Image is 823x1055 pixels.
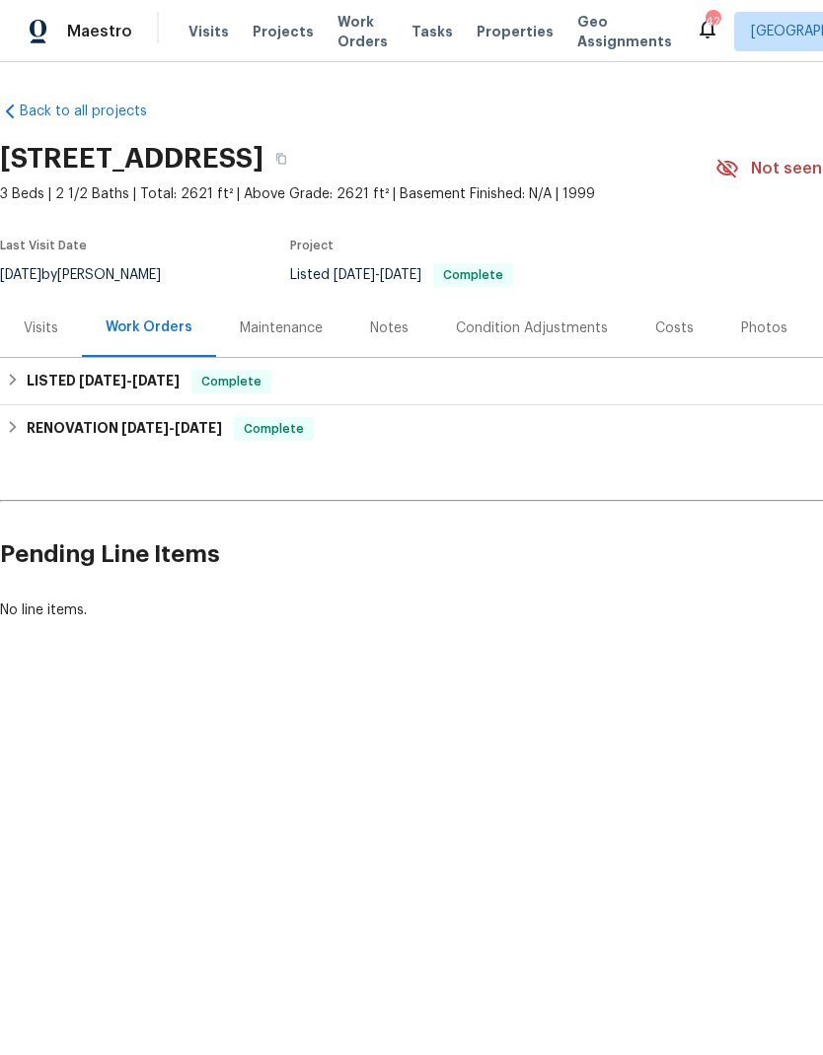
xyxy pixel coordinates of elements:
[477,22,554,41] span: Properties
[411,25,453,38] span: Tasks
[456,318,608,338] div: Condition Adjustments
[290,240,334,251] span: Project
[741,318,787,338] div: Photos
[263,141,299,176] button: Copy Address
[337,12,388,51] span: Work Orders
[27,417,222,441] h6: RENOVATION
[370,318,409,338] div: Notes
[577,12,672,51] span: Geo Assignments
[193,372,269,391] span: Complete
[334,268,375,282] span: [DATE]
[79,374,126,387] span: [DATE]
[290,268,513,282] span: Listed
[132,374,180,387] span: [DATE]
[240,318,323,338] div: Maintenance
[121,421,169,435] span: [DATE]
[106,317,192,337] div: Work Orders
[236,419,312,439] span: Complete
[79,374,180,387] span: -
[67,22,132,41] span: Maestro
[175,421,222,435] span: [DATE]
[706,12,719,32] div: 42
[27,370,180,393] h6: LISTED
[334,268,421,282] span: -
[121,421,222,435] span: -
[188,22,229,41] span: Visits
[24,318,58,338] div: Visits
[253,22,314,41] span: Projects
[655,318,694,338] div: Costs
[380,268,421,282] span: [DATE]
[435,269,511,281] span: Complete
